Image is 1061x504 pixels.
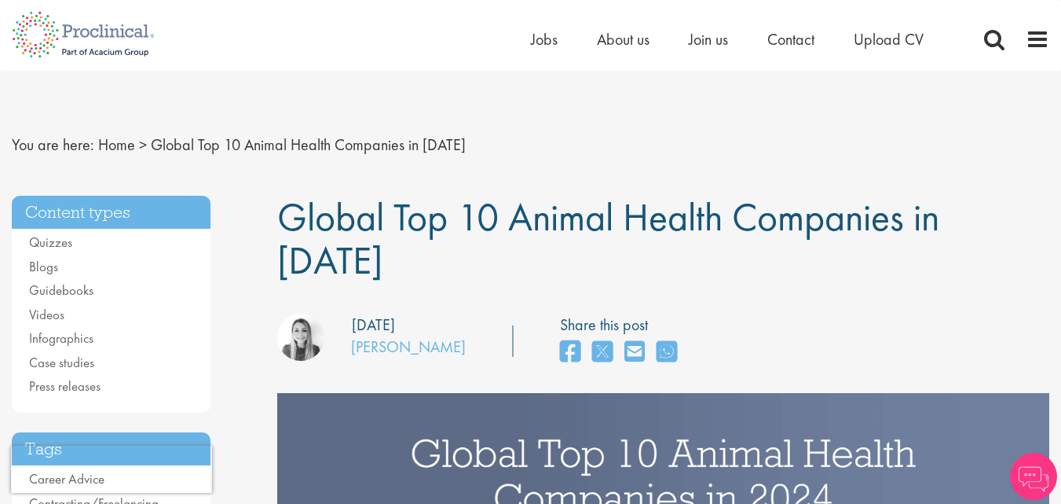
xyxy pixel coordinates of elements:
[592,336,613,370] a: share on twitter
[560,314,685,337] label: Share this post
[560,336,580,370] a: share on facebook
[12,432,210,466] h3: Tags
[767,29,814,50] a: Contact
[29,329,93,347] a: Infographics
[29,354,94,371] a: Case studies
[139,134,147,155] span: >
[29,258,58,275] a: Blogs
[29,234,72,251] a: Quizzes
[29,281,93,299] a: Guidebooks
[277,192,939,285] span: Global Top 10 Animal Health Companies in [DATE]
[151,134,466,155] span: Global Top 10 Animal Health Companies in [DATE]
[351,337,466,357] a: [PERSON_NAME]
[689,29,728,50] a: Join us
[352,314,395,337] div: [DATE]
[98,134,135,155] a: breadcrumb link
[11,446,212,493] iframe: reCAPTCHA
[657,336,677,370] a: share on whats app
[597,29,649,50] a: About us
[1010,453,1057,500] img: Chatbot
[29,377,101,395] a: Press releases
[12,134,94,155] span: You are here:
[277,314,324,361] img: Hannah Burke
[12,196,210,230] h3: Content types
[29,306,64,323] a: Videos
[854,29,924,50] a: Upload CV
[531,29,558,50] a: Jobs
[624,336,645,370] a: share on email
